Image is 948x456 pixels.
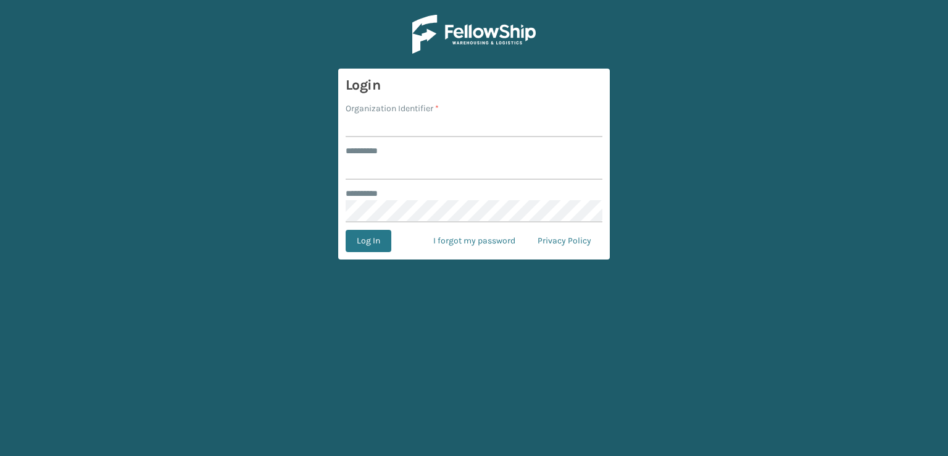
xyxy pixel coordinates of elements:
button: Log In [346,230,391,252]
img: Logo [412,15,536,54]
a: I forgot my password [422,230,526,252]
label: Organization Identifier [346,102,439,115]
a: Privacy Policy [526,230,602,252]
h3: Login [346,76,602,95]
